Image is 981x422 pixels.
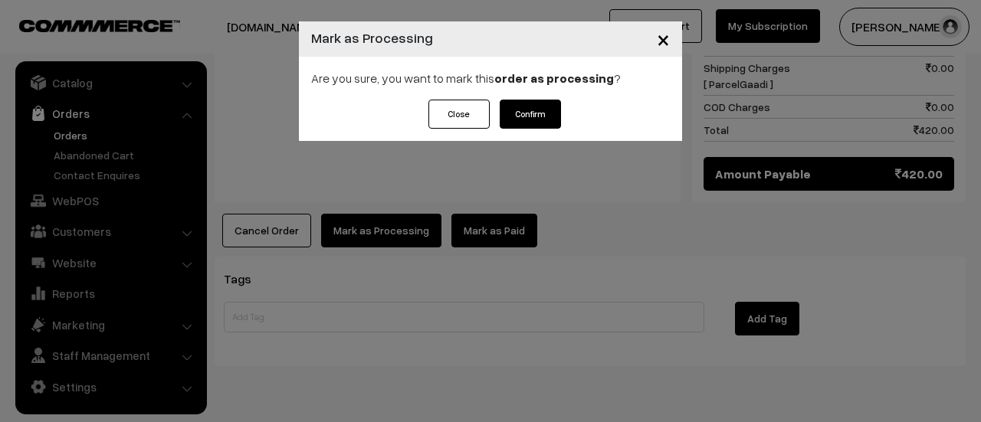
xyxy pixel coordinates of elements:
span: × [657,25,670,53]
strong: order as processing [494,70,614,86]
h4: Mark as Processing [311,28,433,48]
div: Are you sure, you want to mark this ? [299,57,682,100]
button: Close [645,15,682,63]
button: Confirm [500,100,561,129]
button: Close [428,100,490,129]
